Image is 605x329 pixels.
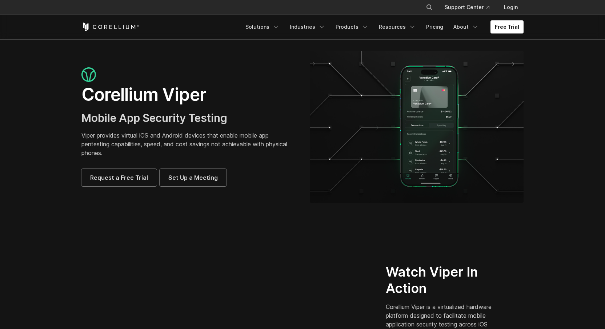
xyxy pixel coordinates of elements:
[439,1,495,14] a: Support Center
[241,20,524,33] div: Navigation Menu
[422,20,448,33] a: Pricing
[386,264,496,297] h2: Watch Viper In Action
[374,20,420,33] a: Resources
[490,20,524,33] a: Free Trial
[168,173,218,182] span: Set Up a Meeting
[90,173,148,182] span: Request a Free Trial
[81,84,295,106] h1: Corellium Viper
[417,1,524,14] div: Navigation Menu
[423,1,436,14] button: Search
[81,111,227,124] span: Mobile App Security Testing
[285,20,330,33] a: Industries
[449,20,483,33] a: About
[241,20,284,33] a: Solutions
[81,169,157,186] a: Request a Free Trial
[331,20,373,33] a: Products
[81,23,139,31] a: Corellium Home
[81,67,96,82] img: viper_icon_large
[160,169,227,186] a: Set Up a Meeting
[310,51,524,203] img: viper_hero
[81,131,295,157] p: Viper provides virtual iOS and Android devices that enable mobile app pentesting capabilities, sp...
[498,1,524,14] a: Login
